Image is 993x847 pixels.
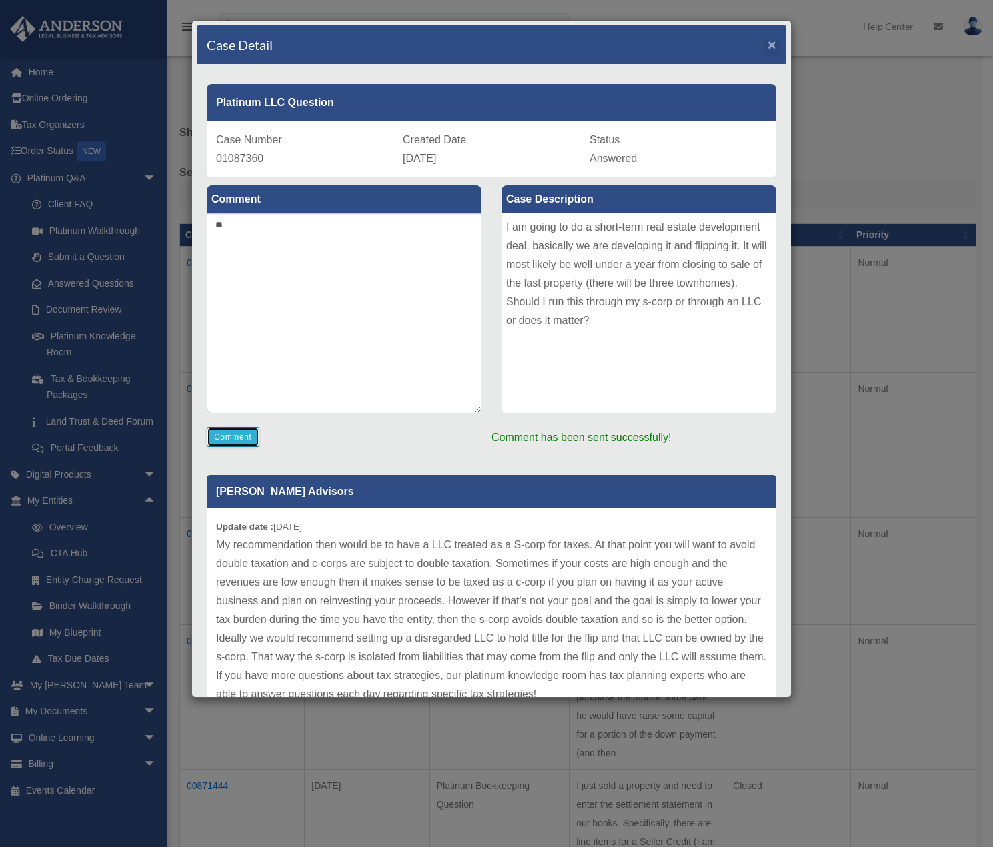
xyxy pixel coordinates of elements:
span: [DATE] [403,153,436,164]
span: Created Date [403,134,466,145]
span: Status [590,134,620,145]
p: [PERSON_NAME] Advisors [207,475,776,508]
div: I am going to do a short-term real estate development deal, basically we are developing it and fl... [502,213,776,413]
label: Comment [207,185,481,213]
p: My recommendation then would be to have a LLC treated as a S-corp for taxes. At that point you wi... [216,536,767,704]
span: × [768,37,776,52]
label: Case Description [502,185,776,213]
span: 01087360 [216,153,263,164]
button: Comment [207,427,259,447]
span: Answered [590,153,637,164]
b: Update date : [216,522,273,532]
span: Case Number [216,134,282,145]
div: Platinum LLC Question [207,84,776,121]
button: Close [768,37,776,51]
h4: Case Detail [207,35,273,54]
small: [DATE] [216,522,302,532]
